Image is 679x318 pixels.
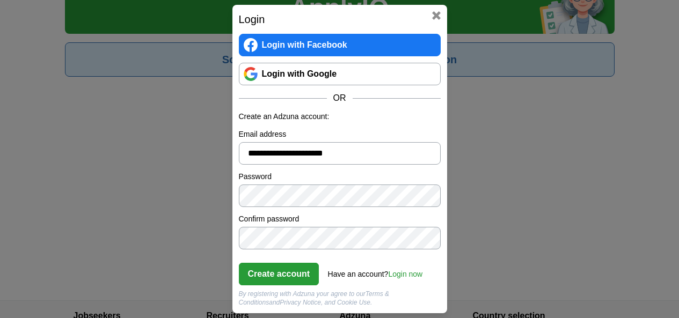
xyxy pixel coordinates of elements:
h2: Login [239,11,441,27]
button: Create account [239,263,319,285]
label: Email address [239,129,441,140]
div: By registering with Adzuna your agree to our and , and Cookie Use. [239,290,441,307]
a: Login with Facebook [239,34,441,56]
label: Password [239,171,441,182]
span: OR [327,92,353,105]
a: Login with Google [239,63,441,85]
a: Login now [388,270,422,278]
label: Confirm password [239,213,441,225]
p: Create an Adzuna account: [239,111,441,122]
a: Privacy Notice [280,299,321,306]
div: Have an account? [328,262,423,280]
